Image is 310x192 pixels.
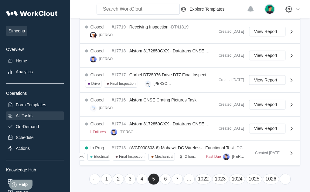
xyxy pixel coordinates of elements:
span: View Report [254,102,277,107]
div: #17713 [112,145,127,150]
div: Operations [6,91,64,96]
span: Receiving Inspection - [129,25,171,29]
a: Closed#17714Alstom 3172850GXX - Datatrans CNSE Final Inspection Task1 Failures[PERSON_NAME]Create... [80,117,300,141]
div: Electrical [94,154,109,159]
a: Schedule [6,133,64,142]
a: Assets [6,177,64,186]
button: View Report [249,124,285,133]
div: Closed [90,72,104,77]
div: On-Demand [16,124,39,129]
a: Closed#17718Alstom 3172850GXX - Datatrans CNSE Final Inspection Task[PERSON_NAME]Created [DATE]Vi... [80,44,300,68]
a: Page 5 is your current page [148,174,159,184]
div: [PERSON_NAME] [232,154,245,159]
a: Closed#17719Receiving Inspection -DT41819[PERSON_NAME]Created [DATE]View Report [80,20,300,44]
a: All Tasks [6,111,64,120]
div: #17716 [112,98,127,102]
a: Page 1 [101,174,112,184]
span: View Report [254,78,277,82]
div: Schedule [16,135,33,140]
mark: DC.01136 [236,145,255,150]
div: Mechanical [155,154,173,159]
div: Created [DATE] [214,102,244,107]
span: Alstom 3172850GXX - Datatrans CNSE Final Inspection Task [129,48,245,53]
a: Actions [6,144,64,153]
span: (WCF000303-6) Mohawk DC Wireless - Functional Test - [129,145,237,150]
div: [PERSON_NAME] [99,57,118,61]
div: [PERSON_NAME] [99,33,118,37]
img: clout-09.png [90,105,97,111]
div: Closed [90,121,104,126]
a: Page 3 [124,174,136,184]
a: Page 1026 [263,174,279,184]
a: Page 6 [160,174,171,184]
div: All Tasks [16,113,32,118]
a: Next page [280,174,291,184]
div: #17717 [112,72,127,77]
div: Created [DATE] [214,78,244,82]
span: Gorbel DT25076 Drive DT7 Final Inspection Task [129,72,222,77]
button: View Report [249,100,285,109]
a: Closed#17717Gorbel DT25076 Drive DT7 Final Inspection TaskDriveFinal Inspection[PERSON_NAME]Creat... [80,68,300,93]
span: View Report [254,126,277,131]
img: user-5.png [223,153,230,160]
div: Final Inspection [119,154,145,159]
div: Created [DATE] [214,53,244,58]
div: Closed [90,25,104,29]
div: Analytics [16,69,33,74]
a: On-Demand [6,122,64,131]
img: user.png [264,4,275,14]
a: Form Templates [6,101,64,109]
div: #17718 [112,48,127,53]
a: Page 2 [113,174,124,184]
span: Alstom 3172850GXX - Datatrans CNSE Final Inspection Task [129,121,245,126]
a: Closed#17716Alstom CNSE Crating Pictures Task[PERSON_NAME]Created [DATE]View Report [80,93,300,117]
div: Actions [16,146,30,151]
div: [PERSON_NAME] [99,106,118,110]
a: Page 1022 [195,174,212,184]
div: Created [DATE] [214,126,244,131]
button: View Report [249,51,285,60]
a: Page 1025 [246,174,262,184]
a: Page 1023 [212,174,228,184]
span: Alstom CNSE Crating Pictures Task [129,98,196,102]
mark: DT41819 [171,25,189,29]
a: Page 1024 [229,174,245,184]
a: Explore Templates [180,5,244,13]
div: Closed [90,98,104,102]
button: View Report [249,27,285,36]
span: View Report [254,53,277,58]
div: Closed [90,48,104,53]
img: clout-01.png [145,80,151,87]
div: Final Inspection [110,81,136,86]
div: Home [16,58,27,63]
div: #17714 [112,121,127,126]
a: Previous page [89,174,100,184]
div: Overview [6,47,64,52]
div: [PERSON_NAME] [154,81,172,86]
img: user-5.png [111,129,117,135]
div: [PERSON_NAME] [120,130,138,134]
div: In Progress [90,145,109,150]
img: user-4.png [90,32,97,38]
span: Simcona [6,26,27,36]
div: Knowledge Hub [6,167,64,172]
div: Explore Templates [189,7,224,12]
input: Search WorkClout [97,4,180,15]
div: Created [DATE] [250,151,281,155]
div: #17719 [112,25,127,29]
a: Analytics [6,68,64,76]
img: user-5.png [90,56,97,62]
div: Form Templates [16,102,46,107]
a: ... [183,174,195,184]
a: Home [6,57,64,65]
a: In Progress#17713(WCF000303-6) Mohawk DC Wireless - Functional Test -DC.01136MohawkElectricalFina... [80,141,300,166]
div: 2 hour limit [185,154,199,159]
div: Drive [91,81,100,86]
div: Created [DATE] [214,29,244,34]
a: Page 4 [136,174,148,184]
a: Page 7 [172,174,183,184]
div: Past Due [206,154,218,159]
div: 1 Failures [90,130,106,134]
button: View Report [249,75,285,85]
